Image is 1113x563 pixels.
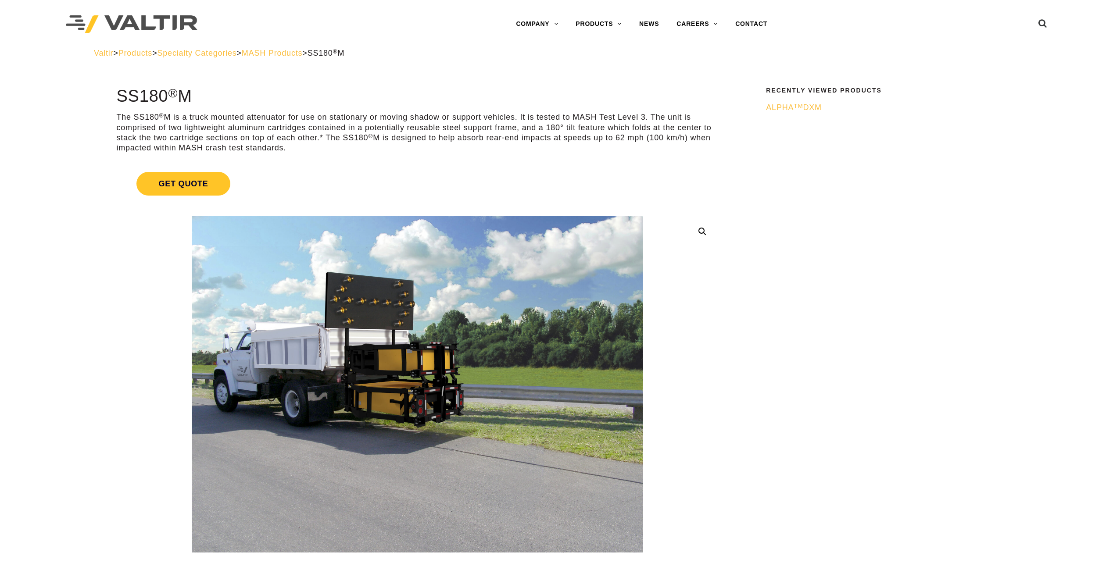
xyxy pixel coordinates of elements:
[242,49,302,57] a: MASH Products
[116,112,718,153] p: The SS180 M is a truck mounted attenuator for use on stationary or moving shadow or support vehic...
[136,172,230,196] span: Get Quote
[157,49,236,57] a: Specialty Categories
[567,15,630,33] a: PRODUCTS
[726,15,776,33] a: CONTACT
[308,49,345,57] span: SS180 M
[66,15,197,33] img: Valtir
[630,15,668,33] a: NEWS
[159,112,164,119] sup: ®
[766,87,1013,94] h2: Recently Viewed Products
[368,133,373,139] sup: ®
[116,161,718,206] a: Get Quote
[794,103,803,109] sup: TM
[507,15,567,33] a: COMPANY
[118,49,152,57] a: Products
[116,87,718,106] h1: SS180 M
[94,49,113,57] a: Valtir
[333,48,338,55] sup: ®
[668,15,726,33] a: CAREERS
[766,103,1013,113] a: ALPHATMDXM
[94,48,1019,58] div: > > > >
[168,86,178,100] sup: ®
[766,103,822,112] span: ALPHA DXM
